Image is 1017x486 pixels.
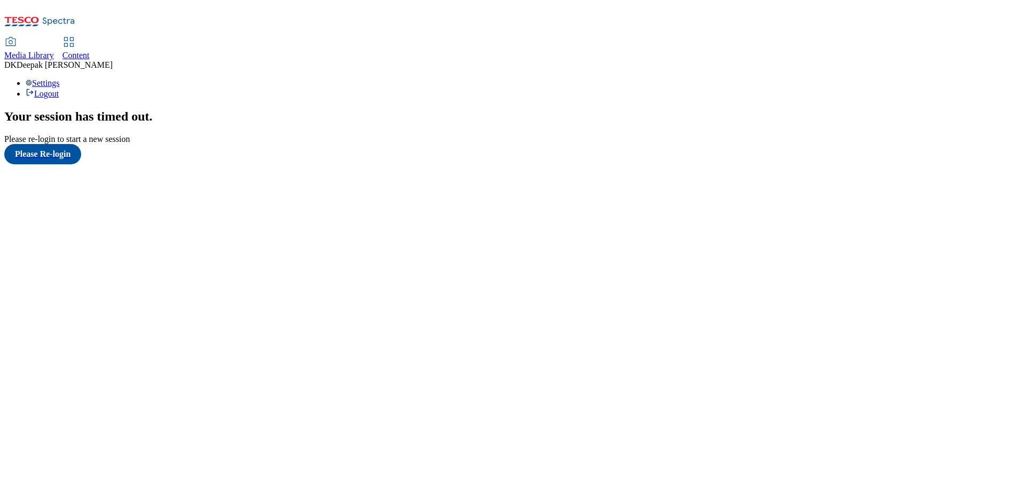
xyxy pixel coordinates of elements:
[4,144,81,164] button: Please Re-login
[4,134,1013,144] div: Please re-login to start a new session
[26,78,60,87] a: Settings
[4,60,17,69] span: DK
[62,38,90,60] a: Content
[17,60,113,69] span: Deepak [PERSON_NAME]
[4,51,54,60] span: Media Library
[26,89,59,98] a: Logout
[4,38,54,60] a: Media Library
[62,51,90,60] span: Content
[4,144,1013,164] a: Please Re-login
[4,109,1013,124] h2: Your session has timed out
[149,109,153,123] span: .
